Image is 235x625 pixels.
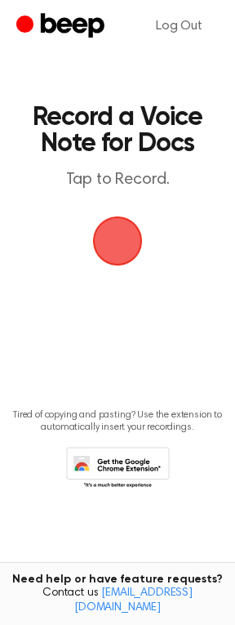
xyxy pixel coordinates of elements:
[29,105,206,157] h1: Record a Voice Note for Docs
[16,11,109,42] a: Beep
[29,170,206,190] p: Tap to Record.
[140,7,219,46] a: Log Out
[93,217,142,266] img: Beep Logo
[13,409,222,434] p: Tired of copying and pasting? Use the extension to automatically insert your recordings.
[10,587,225,615] span: Contact us
[74,587,193,614] a: [EMAIL_ADDRESS][DOMAIN_NAME]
